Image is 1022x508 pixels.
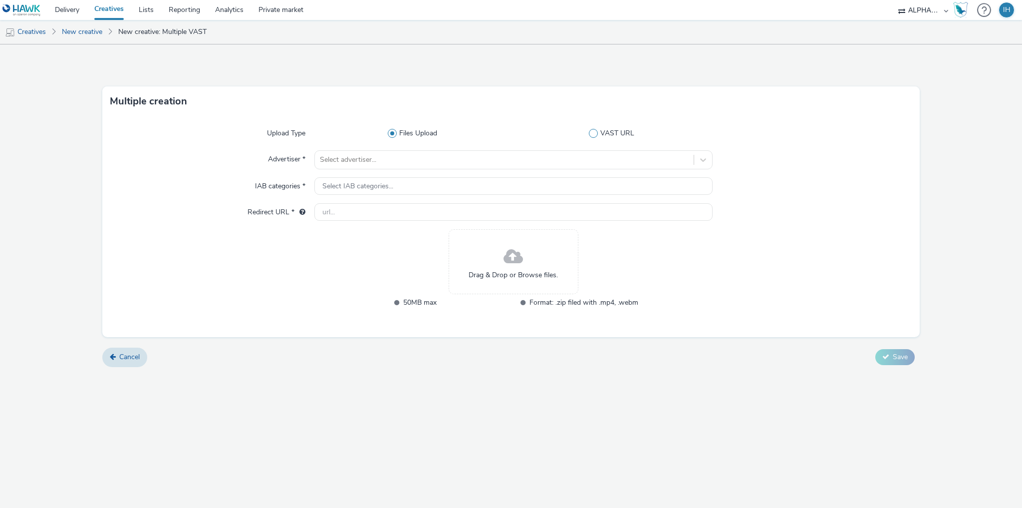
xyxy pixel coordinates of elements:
[119,352,140,362] span: Cancel
[294,207,305,217] div: URL will be used as a validation URL with some SSPs and it will be the redirection URL of your cr...
[251,177,309,191] label: IAB categories *
[244,203,309,217] label: Redirect URL *
[953,2,972,18] a: Hawk Academy
[57,20,107,44] a: New creative
[399,128,437,138] span: Files Upload
[1003,2,1011,17] div: IH
[403,297,512,308] span: 50MB max
[529,297,638,308] span: Format: .zip filed with .mp4, .webm
[102,348,147,367] a: Cancel
[113,20,212,44] a: New creative: Multiple VAST
[953,2,968,18] img: Hawk Academy
[110,94,187,109] h3: Multiple creation
[314,203,713,221] input: url...
[600,128,634,138] span: VAST URL
[263,124,309,138] label: Upload Type
[469,270,558,280] span: Drag & Drop or Browse files.
[322,182,393,191] span: Select IAB categories...
[264,150,309,164] label: Advertiser *
[2,4,41,16] img: undefined Logo
[893,352,908,362] span: Save
[5,27,15,37] img: mobile
[875,349,915,365] button: Save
